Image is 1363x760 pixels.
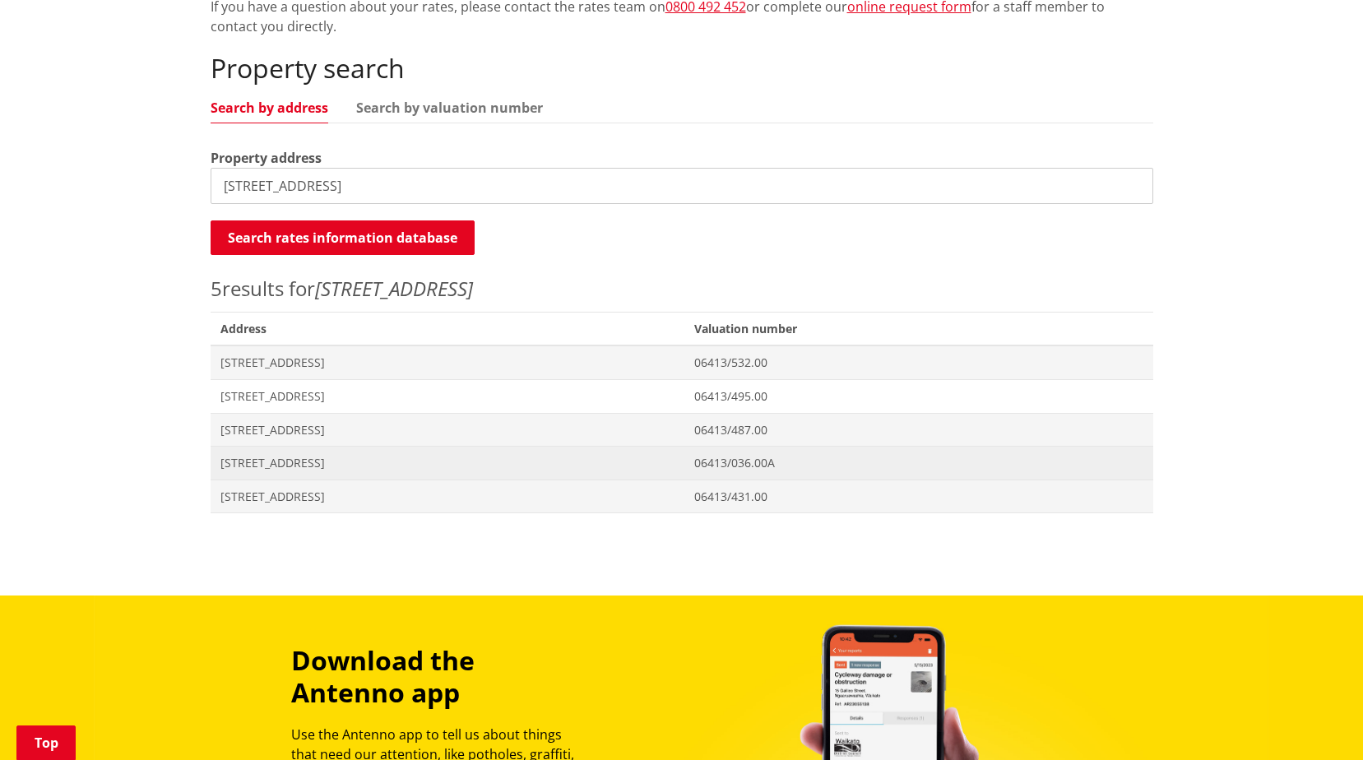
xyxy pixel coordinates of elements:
span: 06413/495.00 [694,388,1143,405]
span: [STREET_ADDRESS] [220,455,675,471]
span: [STREET_ADDRESS] [220,422,675,438]
span: 06413/487.00 [694,422,1143,438]
a: [STREET_ADDRESS] 06413/487.00 [211,413,1153,447]
em: [STREET_ADDRESS] [315,275,473,302]
p: results for [211,274,1153,304]
span: 5 [211,275,222,302]
span: [STREET_ADDRESS] [220,489,675,505]
a: [STREET_ADDRESS] 06413/036.00A [211,447,1153,480]
span: Valuation number [684,312,1152,345]
span: 06413/036.00A [694,455,1143,471]
a: Top [16,725,76,760]
a: Search by address [211,101,328,114]
a: [STREET_ADDRESS] 06413/495.00 [211,379,1153,413]
iframe: Messenger Launcher [1287,691,1347,750]
span: Address [211,312,685,345]
a: [STREET_ADDRESS] 06413/532.00 [211,345,1153,379]
span: [STREET_ADDRESS] [220,388,675,405]
a: Search by valuation number [356,101,543,114]
a: [STREET_ADDRESS] 06413/431.00 [211,480,1153,513]
span: 06413/431.00 [694,489,1143,505]
h3: Download the Antenno app [291,645,589,708]
h2: Property search [211,53,1153,84]
span: 06413/532.00 [694,355,1143,371]
button: Search rates information database [211,220,475,255]
span: [STREET_ADDRESS] [220,355,675,371]
input: e.g. Duke Street NGARUAWAHIA [211,168,1153,204]
label: Property address [211,148,322,168]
